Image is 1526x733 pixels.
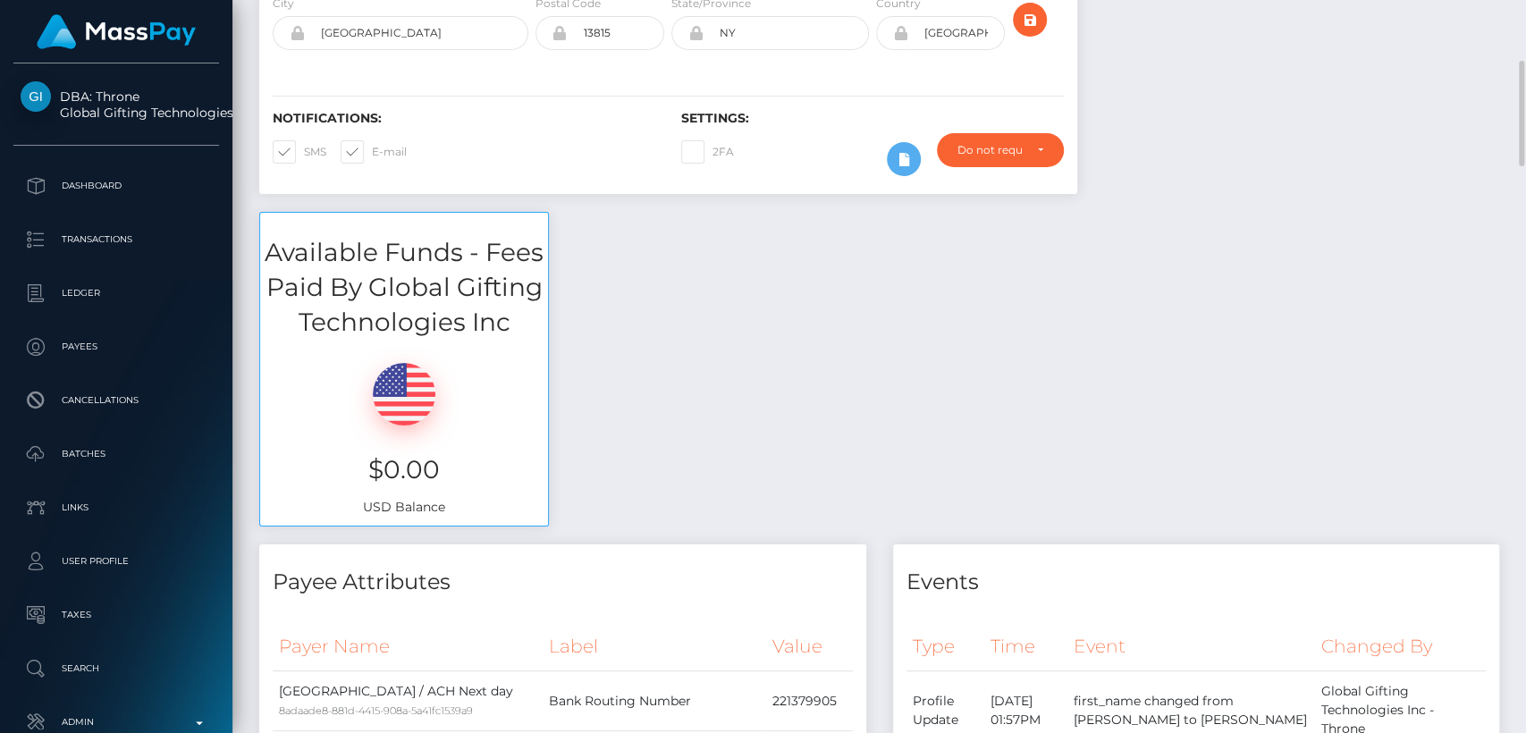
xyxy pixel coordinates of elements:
p: Payees [21,333,212,360]
h6: Settings: [681,111,1063,126]
td: [GEOGRAPHIC_DATA] / ACH Next day [273,671,543,731]
p: Cancellations [21,387,212,414]
a: Batches [13,432,219,476]
p: Links [21,494,212,521]
a: Search [13,646,219,691]
a: Ledger [13,271,219,316]
p: Search [21,655,212,682]
th: Label [543,622,766,671]
th: Event [1067,622,1314,671]
p: User Profile [21,548,212,575]
div: Do not require [957,143,1022,157]
img: MassPay Logo [37,14,196,49]
label: SMS [273,140,326,164]
button: Do not require [937,133,1063,167]
h3: Available Funds - Fees Paid By Global Gifting Technologies Inc [260,235,548,341]
a: Dashboard [13,164,219,208]
p: Dashboard [21,173,212,199]
th: Payer Name [273,622,543,671]
a: Taxes [13,593,219,637]
h6: Notifications: [273,111,654,126]
p: Batches [21,441,212,468]
th: Time [984,622,1067,671]
small: 8adaade8-881d-4415-908a-5a41fc1539a9 [279,704,473,717]
h4: Payee Attributes [273,567,853,598]
td: Bank Routing Number [543,671,766,731]
th: Type [906,622,984,671]
a: Payees [13,324,219,369]
td: 221379905 [766,671,852,731]
h4: Events [906,567,1487,598]
th: Changed By [1315,622,1486,671]
div: USD Balance [260,341,548,526]
label: E-mail [341,140,407,164]
p: Transactions [21,226,212,253]
label: 2FA [681,140,734,164]
a: User Profile [13,539,219,584]
th: Value [766,622,852,671]
a: Transactions [13,217,219,262]
h3: $0.00 [274,452,535,487]
img: Global Gifting Technologies Inc [21,81,51,112]
span: DBA: Throne Global Gifting Technologies Inc [13,88,219,121]
p: Ledger [21,280,212,307]
p: Taxes [21,602,212,628]
a: Links [13,485,219,530]
a: Cancellations [13,378,219,423]
img: USD.png [373,363,435,425]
